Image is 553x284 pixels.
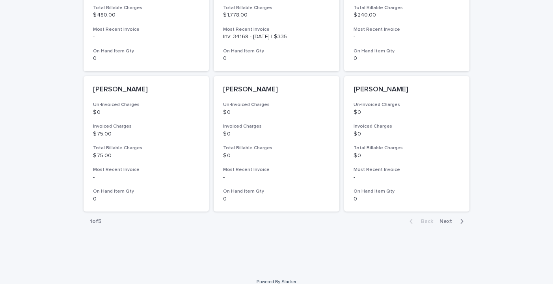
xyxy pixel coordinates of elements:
[93,152,200,159] p: $ 75.00
[354,131,460,137] p: $ 0
[439,219,457,224] span: Next
[223,26,330,33] h3: Most Recent Invoice
[93,109,200,116] p: $ 0
[354,174,460,181] p: -
[354,55,460,62] p: 0
[93,48,200,54] h3: On Hand Item Qty
[257,279,296,284] a: Powered By Stacker
[93,85,200,94] p: [PERSON_NAME]
[214,76,339,212] a: [PERSON_NAME]Un-Invoiced Charges$ 0Invoiced Charges$ 0Total Billable Charges$ 0Most Recent Invoic...
[84,76,209,212] a: [PERSON_NAME]Un-Invoiced Charges$ 0Invoiced Charges$ 75.00Total Billable Charges$ 75.00Most Recen...
[223,167,330,173] h3: Most Recent Invoice
[223,123,330,130] h3: Invoiced Charges
[223,102,330,108] h3: Un-Invoiced Charges
[354,167,460,173] h3: Most Recent Invoice
[223,12,330,19] p: $ 1,778.00
[223,55,330,62] p: 0
[354,48,460,54] h3: On Hand Item Qty
[223,174,330,181] p: -
[223,152,330,159] p: $ 0
[354,123,460,130] h3: Invoiced Charges
[93,5,200,11] h3: Total Billable Charges
[93,102,200,108] h3: Un-Invoiced Charges
[223,196,330,202] p: 0
[354,109,460,116] p: $ 0
[223,33,330,40] p: Inv: 34168 - [DATE] | $335
[403,218,436,225] button: Back
[93,123,200,130] h3: Invoiced Charges
[354,196,460,202] p: 0
[93,55,200,62] p: 0
[93,174,200,181] p: -
[93,196,200,202] p: 0
[223,5,330,11] h3: Total Billable Charges
[354,5,460,11] h3: Total Billable Charges
[93,131,200,137] p: $ 75.00
[354,188,460,195] h3: On Hand Item Qty
[223,131,330,137] p: $ 0
[223,48,330,54] h3: On Hand Item Qty
[354,12,460,19] p: $ 240.00
[93,167,200,173] h3: Most Recent Invoice
[93,188,200,195] h3: On Hand Item Qty
[416,219,433,224] span: Back
[354,145,460,151] h3: Total Billable Charges
[93,12,200,19] p: $ 480.00
[354,26,460,33] h3: Most Recent Invoice
[344,76,470,212] a: [PERSON_NAME]Un-Invoiced Charges$ 0Invoiced Charges$ 0Total Billable Charges$ 0Most Recent Invoic...
[223,188,330,195] h3: On Hand Item Qty
[84,212,108,231] p: 1 of 5
[354,85,460,94] p: [PERSON_NAME]
[223,145,330,151] h3: Total Billable Charges
[354,33,460,40] p: -
[93,145,200,151] h3: Total Billable Charges
[436,218,470,225] button: Next
[354,102,460,108] h3: Un-Invoiced Charges
[93,26,200,33] h3: Most Recent Invoice
[354,152,460,159] p: $ 0
[93,33,200,40] p: -
[223,85,330,94] p: [PERSON_NAME]
[223,109,330,116] p: $ 0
